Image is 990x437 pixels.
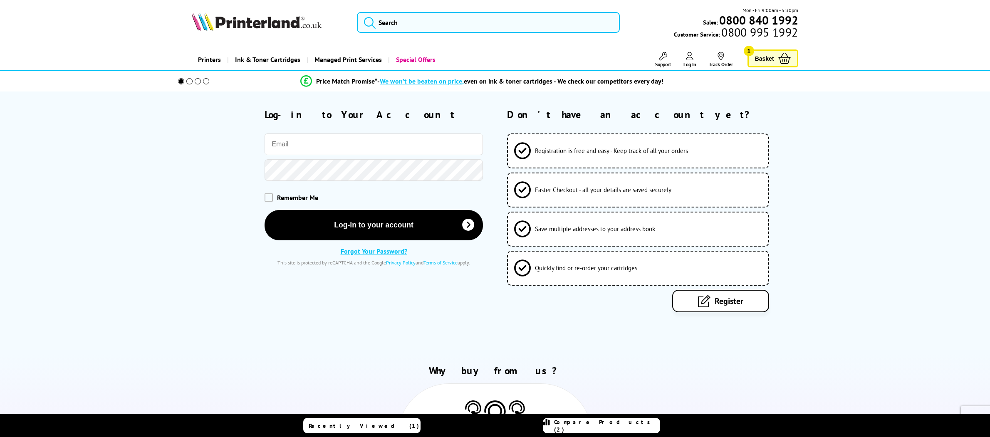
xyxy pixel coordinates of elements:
[192,12,346,32] a: Printerland Logo
[709,52,733,67] a: Track Order
[535,225,655,233] span: Save multiple addresses to your address book
[742,6,798,14] span: Mon - Fri 9:00am - 5:30pm
[380,77,464,85] span: We won’t be beaten on price,
[316,77,377,85] span: Price Match Promise*
[386,259,416,266] a: Privacy Policy
[309,422,419,430] span: Recently Viewed (1)
[535,147,688,155] span: Registration is free and easy - Keep track of all your orders
[715,296,743,306] span: Register
[744,46,754,56] span: 1
[357,12,620,33] input: Search
[341,247,407,255] a: Forgot Your Password?
[483,400,507,429] img: Printer Experts
[683,61,696,67] span: Log In
[672,290,769,312] a: Register
[554,418,660,433] span: Compare Products (2)
[192,12,322,31] img: Printerland Logo
[464,400,483,422] img: Printer Experts
[377,77,663,85] div: - even on ink & toner cartridges - We check our competitors every day!
[535,186,671,194] span: Faster Checkout - all your details are saved securely
[507,108,798,121] h2: Don't have an account yet?
[307,49,388,70] a: Managed Print Services
[507,400,526,422] img: Printer Experts
[755,53,774,64] span: Basket
[265,133,483,155] input: Email
[277,193,318,202] span: Remember Me
[265,259,483,266] div: This site is protected by reCAPTCHA and the Google and apply.
[655,61,671,67] span: Support
[192,49,227,70] a: Printers
[703,18,718,26] span: Sales:
[674,28,798,38] span: Customer Service:
[543,418,660,433] a: Compare Products (2)
[683,52,696,67] a: Log In
[388,49,442,70] a: Special Offers
[265,108,483,121] h2: Log-in to Your Account
[423,259,458,266] a: Terms of Service
[719,12,798,28] b: 0800 840 1992
[720,28,798,36] span: 0800 995 1992
[747,49,798,67] a: Basket 1
[235,49,300,70] span: Ink & Toner Cartridges
[166,74,797,89] li: modal_Promise
[227,49,307,70] a: Ink & Toner Cartridges
[655,52,671,67] a: Support
[303,418,421,433] a: Recently Viewed (1)
[535,264,637,272] span: Quickly find or re-order your cartridges
[192,364,798,377] h2: Why buy from us?
[265,210,483,240] button: Log-in to your account
[718,16,798,24] a: 0800 840 1992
